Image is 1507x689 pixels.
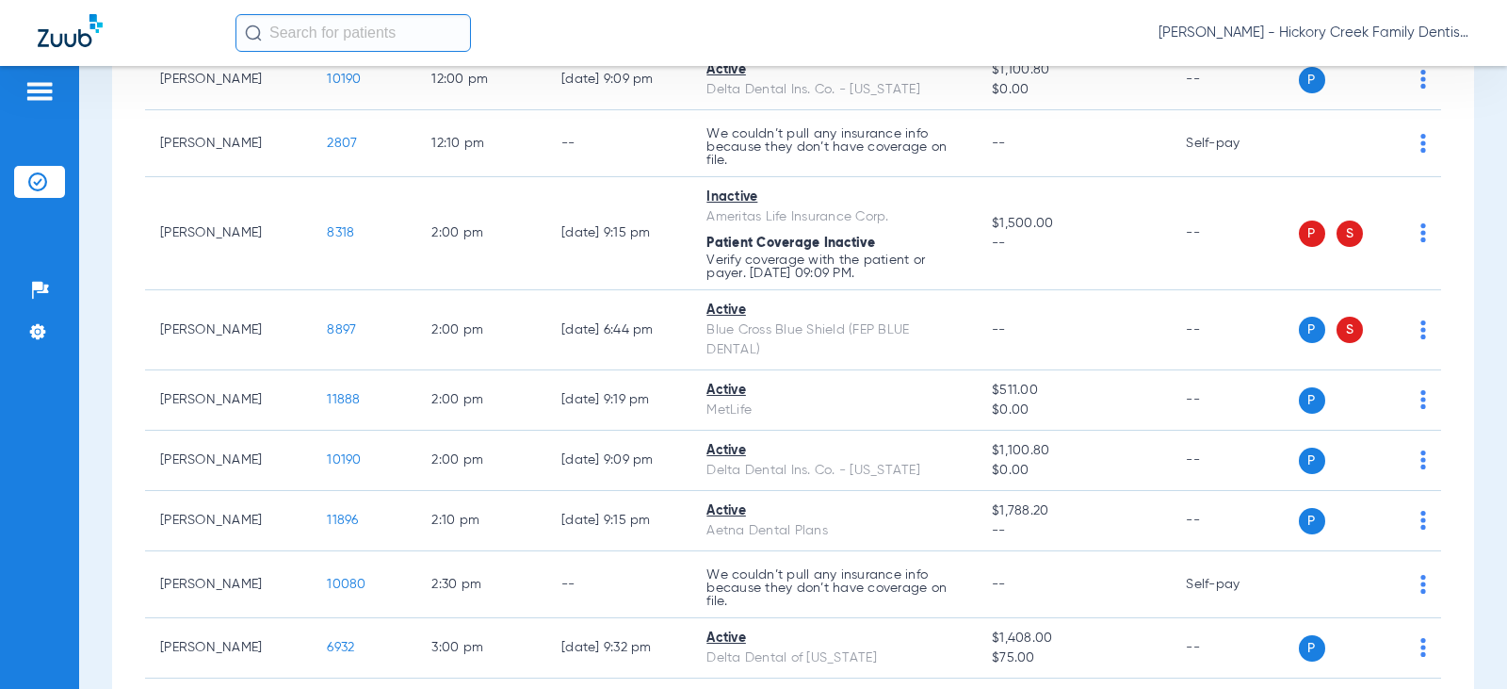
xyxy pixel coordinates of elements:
td: 12:10 PM [416,110,546,177]
span: $1,500.00 [992,214,1156,234]
img: group-dot-blue.svg [1420,638,1426,657]
td: 2:00 PM [416,431,546,491]
span: -- [992,578,1006,591]
td: -- [1171,370,1298,431]
span: -- [992,234,1156,254]
span: S [1337,317,1363,343]
td: [PERSON_NAME] [145,177,312,290]
span: $1,100.80 [992,60,1156,80]
td: [DATE] 9:15 PM [546,491,691,551]
div: Active [706,60,962,80]
span: P [1299,67,1325,93]
img: group-dot-blue.svg [1420,575,1426,594]
span: $1,100.80 [992,441,1156,461]
img: group-dot-blue.svg [1420,223,1426,242]
span: $511.00 [992,381,1156,401]
span: 11888 [327,393,360,406]
span: P [1299,508,1325,534]
td: -- [1171,618,1298,679]
td: [PERSON_NAME] [145,370,312,431]
span: -- [992,137,1006,150]
td: [PERSON_NAME] [145,110,312,177]
td: [PERSON_NAME] [145,618,312,679]
div: Active [706,381,962,401]
span: $1,788.20 [992,501,1156,521]
div: MetLife [706,401,962,420]
span: 8318 [327,226,354,239]
div: Active [706,441,962,461]
span: S [1337,221,1363,247]
span: 10190 [327,73,361,86]
td: [PERSON_NAME] [145,551,312,618]
div: Blue Cross Blue Shield (FEP BLUE DENTAL) [706,320,962,360]
span: 2807 [327,137,357,150]
img: group-dot-blue.svg [1420,390,1426,409]
span: 8897 [327,323,356,336]
div: Active [706,629,962,648]
img: group-dot-blue.svg [1420,451,1426,469]
td: [PERSON_NAME] [145,491,312,551]
span: $1,408.00 [992,629,1156,648]
td: 2:10 PM [416,491,546,551]
td: -- [1171,491,1298,551]
td: [DATE] 9:09 PM [546,431,691,491]
td: [DATE] 9:19 PM [546,370,691,431]
input: Search for patients [235,14,471,52]
span: P [1299,317,1325,343]
td: 2:30 PM [416,551,546,618]
td: [DATE] 9:15 PM [546,177,691,290]
p: Verify coverage with the patient or payer. [DATE] 09:09 PM. [706,254,962,280]
span: 6932 [327,641,354,654]
td: -- [546,110,691,177]
td: 2:00 PM [416,370,546,431]
span: 11896 [327,514,358,527]
img: Search Icon [245,25,262,41]
span: 10190 [327,453,361,467]
span: $0.00 [992,461,1156,481]
div: Active [706,301,962,320]
span: P [1299,221,1325,247]
td: 2:00 PM [416,177,546,290]
td: -- [1171,431,1298,491]
div: Active [706,501,962,521]
img: group-dot-blue.svg [1420,134,1426,153]
span: $75.00 [992,648,1156,668]
span: $0.00 [992,80,1156,100]
td: 12:00 PM [416,50,546,110]
img: group-dot-blue.svg [1420,511,1426,530]
img: group-dot-blue.svg [1420,70,1426,89]
td: [PERSON_NAME] [145,50,312,110]
div: Inactive [706,188,962,207]
td: [DATE] 6:44 PM [546,290,691,370]
span: [PERSON_NAME] - Hickory Creek Family Dentistry [1159,24,1469,42]
img: Zuub Logo [38,14,103,47]
img: hamburger-icon [24,80,55,103]
td: -- [1171,50,1298,110]
td: Self-pay [1171,551,1298,618]
span: P [1299,448,1325,474]
td: [DATE] 9:09 PM [546,50,691,110]
div: Delta Dental of [US_STATE] [706,648,962,668]
span: P [1299,387,1325,414]
div: Ameritas Life Insurance Corp. [706,207,962,227]
div: Aetna Dental Plans [706,521,962,541]
img: group-dot-blue.svg [1420,320,1426,339]
td: [PERSON_NAME] [145,290,312,370]
span: P [1299,635,1325,662]
td: [DATE] 9:32 PM [546,618,691,679]
span: 10080 [327,578,365,591]
td: -- [1171,290,1298,370]
span: -- [992,521,1156,541]
p: We couldn’t pull any insurance info because they don’t have coverage on file. [706,568,962,608]
span: $0.00 [992,401,1156,420]
td: [PERSON_NAME] [145,431,312,491]
div: Delta Dental Ins. Co. - [US_STATE] [706,80,962,100]
td: 2:00 PM [416,290,546,370]
span: -- [992,323,1006,336]
p: We couldn’t pull any insurance info because they don’t have coverage on file. [706,127,962,167]
td: Self-pay [1171,110,1298,177]
div: Delta Dental Ins. Co. - [US_STATE] [706,461,962,481]
td: -- [546,551,691,618]
span: Patient Coverage Inactive [706,237,875,250]
td: -- [1171,177,1298,290]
